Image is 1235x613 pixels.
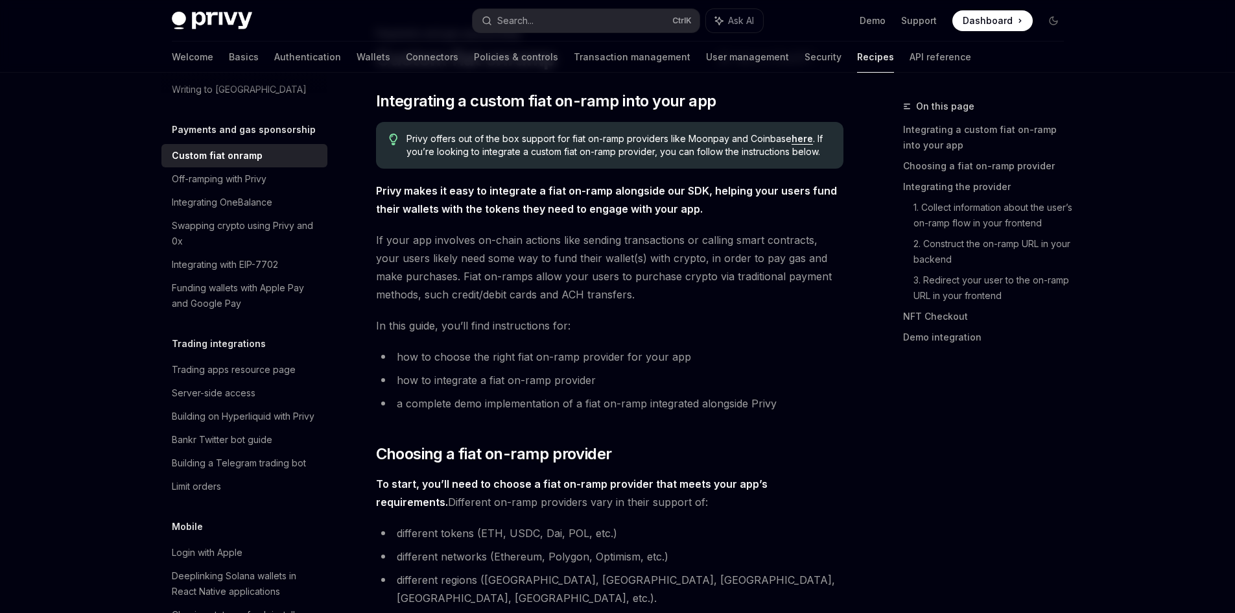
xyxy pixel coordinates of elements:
[963,14,1013,27] span: Dashboard
[376,547,843,566] li: different networks (Ethereum, Polygon, Optimism, etc.)
[805,42,841,73] a: Security
[172,385,255,401] div: Server-side access
[161,381,327,405] a: Server-side access
[172,171,266,187] div: Off-ramping with Privy
[172,257,278,272] div: Integrating with EIP-7702
[357,42,390,73] a: Wallets
[172,148,263,163] div: Custom fiat onramp
[172,122,316,138] h5: Payments and gas sponsorship
[903,156,1074,176] a: Choosing a fiat on-ramp provider
[376,524,843,542] li: different tokens (ETH, USDC, Dai, POL, etc.)
[376,571,843,607] li: different regions ([GEOGRAPHIC_DATA], [GEOGRAPHIC_DATA], [GEOGRAPHIC_DATA], [GEOGRAPHIC_DATA], [G...
[903,119,1074,156] a: Integrating a custom fiat on-ramp into your app
[913,197,1074,234] a: 1. Collect information about the user’s on-ramp flow in your frontend
[376,231,843,304] span: If your app involves on-chain actions like sending transactions or calling smart contracts, your ...
[172,336,266,352] h5: Trading integrations
[172,42,213,73] a: Welcome
[161,541,327,564] a: Login with Apple
[913,270,1074,306] a: 3. Redirect your user to the on-ramp URL in your frontend
[376,394,843,413] li: a complete demo implementation of a fiat on-ramp integrated alongside Privy
[376,477,768,509] strong: To start, you’ll need to choose a fiat on-ramp provider that meets your app’s requirements.
[172,519,203,535] h5: Mobile
[376,348,843,366] li: how to choose the right fiat on-ramp provider for your app
[161,276,327,315] a: Funding wallets with Apple Pay and Google Pay
[274,42,341,73] a: Authentication
[376,184,837,215] strong: Privy makes it easy to integrate a fiat on-ramp alongside our SDK, helping your users fund their ...
[913,234,1074,270] a: 2. Construct the on-ramp URL in your backend
[910,42,971,73] a: API reference
[1043,10,1064,31] button: Toggle dark mode
[161,428,327,451] a: Bankr Twitter bot guide
[161,358,327,381] a: Trading apps resource page
[376,475,843,511] span: Different on-ramp providers vary in their support of:
[389,134,398,145] svg: Tip
[161,144,327,167] a: Custom fiat onramp
[172,545,242,560] div: Login with Apple
[172,432,272,448] div: Bankr Twitter bot guide
[161,253,327,276] a: Integrating with EIP-7702
[172,568,320,599] div: Deeplinking Solana wallets in React Native applications
[706,42,789,73] a: User management
[903,327,1074,348] a: Demo integration
[672,16,692,26] span: Ctrl K
[901,14,937,27] a: Support
[172,12,252,30] img: dark logo
[229,42,259,73] a: Basics
[497,13,534,29] div: Search...
[376,91,716,112] span: Integrating a custom fiat on-ramp into your app
[161,191,327,214] a: Integrating OneBalance
[952,10,1033,31] a: Dashboard
[376,371,843,389] li: how to integrate a fiat on-ramp provider
[857,42,894,73] a: Recipes
[161,214,327,253] a: Swapping crypto using Privy and 0x
[161,564,327,603] a: Deeplinking Solana wallets in React Native applications
[172,362,296,378] div: Trading apps resource page
[172,280,320,311] div: Funding wallets with Apple Pay and Google Pay
[473,9,700,32] button: Search...CtrlK
[903,176,1074,197] a: Integrating the provider
[161,405,327,428] a: Building on Hyperliquid with Privy
[406,132,830,158] span: Privy offers out of the box support for fiat on-ramp providers like Moonpay and Coinbase . If you...
[172,455,306,471] div: Building a Telegram trading bot
[706,9,763,32] button: Ask AI
[172,218,320,249] div: Swapping crypto using Privy and 0x
[474,42,558,73] a: Policies & controls
[172,479,221,494] div: Limit orders
[376,317,843,335] span: In this guide, you’ll find instructions for:
[161,475,327,498] a: Limit orders
[728,14,754,27] span: Ask AI
[916,99,974,114] span: On this page
[161,167,327,191] a: Off-ramping with Privy
[406,42,458,73] a: Connectors
[172,195,272,210] div: Integrating OneBalance
[574,42,690,73] a: Transaction management
[376,444,612,464] span: Choosing a fiat on-ramp provider
[903,306,1074,327] a: NFT Checkout
[792,133,813,145] a: here
[161,451,327,475] a: Building a Telegram trading bot
[172,409,314,424] div: Building on Hyperliquid with Privy
[860,14,886,27] a: Demo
